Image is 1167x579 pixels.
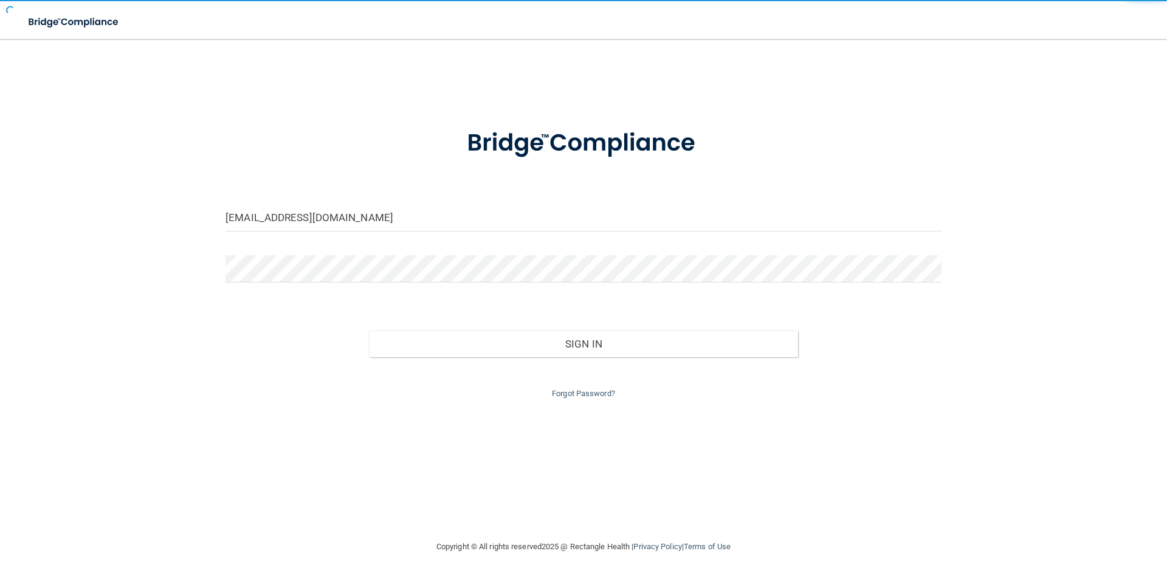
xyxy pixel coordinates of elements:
[442,112,725,175] img: bridge_compliance_login_screen.278c3ca4.svg
[369,331,799,357] button: Sign In
[18,10,130,35] img: bridge_compliance_login_screen.278c3ca4.svg
[684,542,731,551] a: Terms of Use
[633,542,681,551] a: Privacy Policy
[225,204,942,231] input: Email
[362,527,805,566] div: Copyright © All rights reserved 2025 @ Rectangle Health | |
[552,389,615,398] a: Forgot Password?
